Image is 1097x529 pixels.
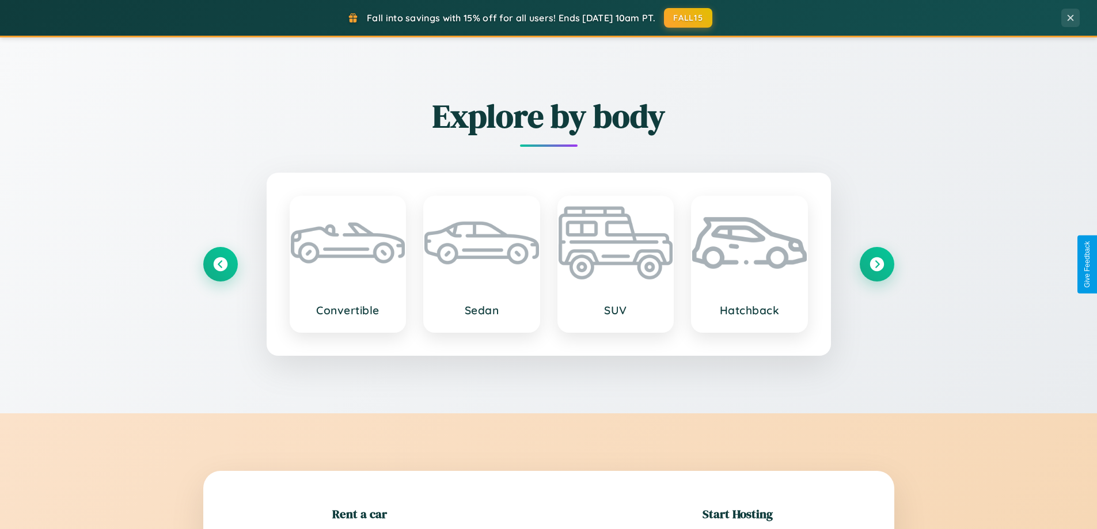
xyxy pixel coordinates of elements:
[203,94,894,138] h2: Explore by body
[367,12,655,24] span: Fall into savings with 15% off for all users! Ends [DATE] 10am PT.
[332,505,387,522] h2: Rent a car
[436,303,527,317] h3: Sedan
[302,303,394,317] h3: Convertible
[703,505,773,522] h2: Start Hosting
[570,303,662,317] h3: SUV
[664,8,712,28] button: FALL15
[704,303,795,317] h3: Hatchback
[1083,241,1091,288] div: Give Feedback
